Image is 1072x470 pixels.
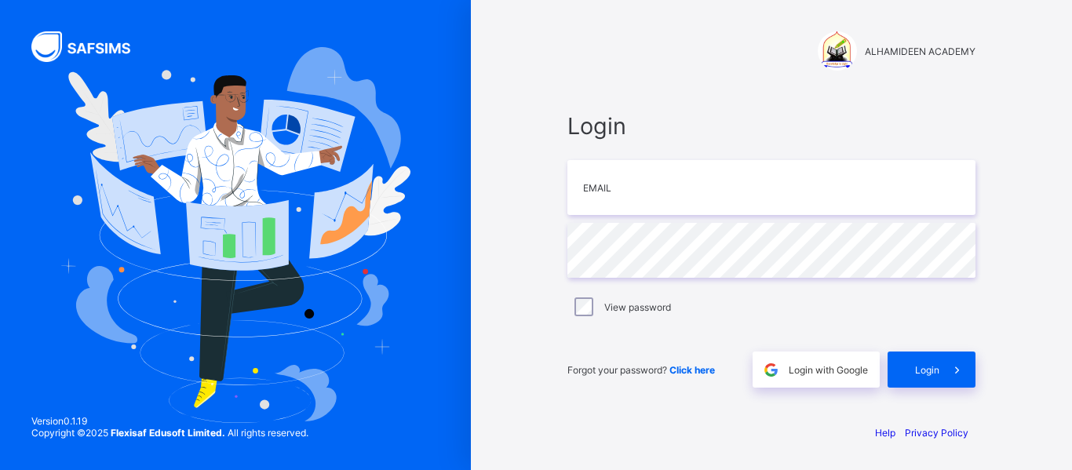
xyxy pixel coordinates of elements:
[875,427,895,439] a: Help
[604,301,671,313] label: View password
[669,364,715,376] a: Click here
[865,46,975,57] span: ALHAMIDEEN ACADEMY
[111,427,225,439] strong: Flexisaf Edusoft Limited.
[60,47,410,423] img: Hero Image
[31,31,149,62] img: SAFSIMS Logo
[567,364,715,376] span: Forgot your password?
[567,112,975,140] span: Login
[915,364,939,376] span: Login
[905,427,968,439] a: Privacy Policy
[31,415,308,427] span: Version 0.1.19
[762,361,780,379] img: google.396cfc9801f0270233282035f929180a.svg
[789,364,868,376] span: Login with Google
[31,427,308,439] span: Copyright © 2025 All rights reserved.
